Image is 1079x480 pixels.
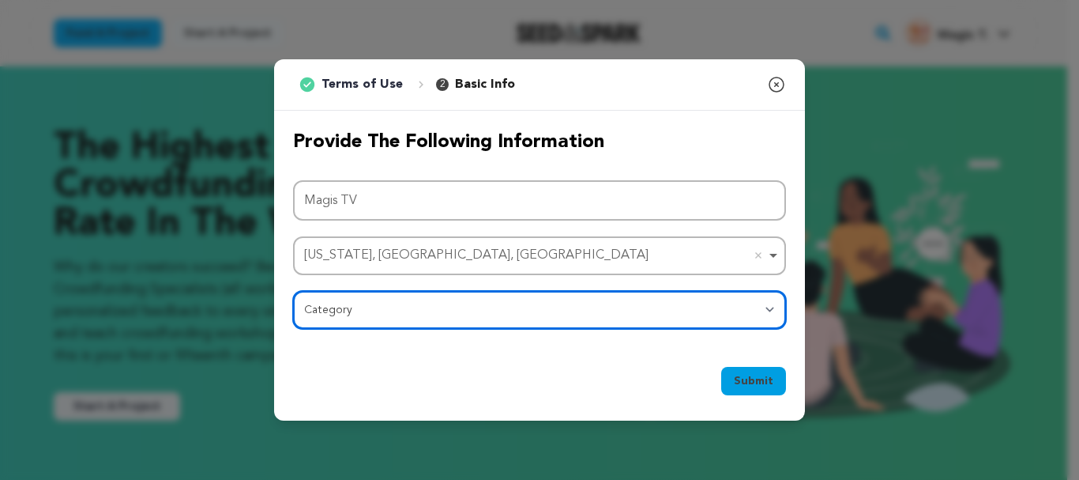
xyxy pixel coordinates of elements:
p: Basic Info [455,75,515,94]
button: Remove item: 'ChIJOwg_06VPwokRYv534QaPC8g' [750,248,766,263]
span: Submit [734,373,773,389]
button: Submit [721,367,786,395]
p: Terms of Use [321,75,403,94]
span: 2 [436,78,449,91]
div: [US_STATE], [GEOGRAPHIC_DATA], [GEOGRAPHIC_DATA] [304,244,765,267]
h2: Provide the following information [293,130,786,155]
input: Project Name [293,180,786,221]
